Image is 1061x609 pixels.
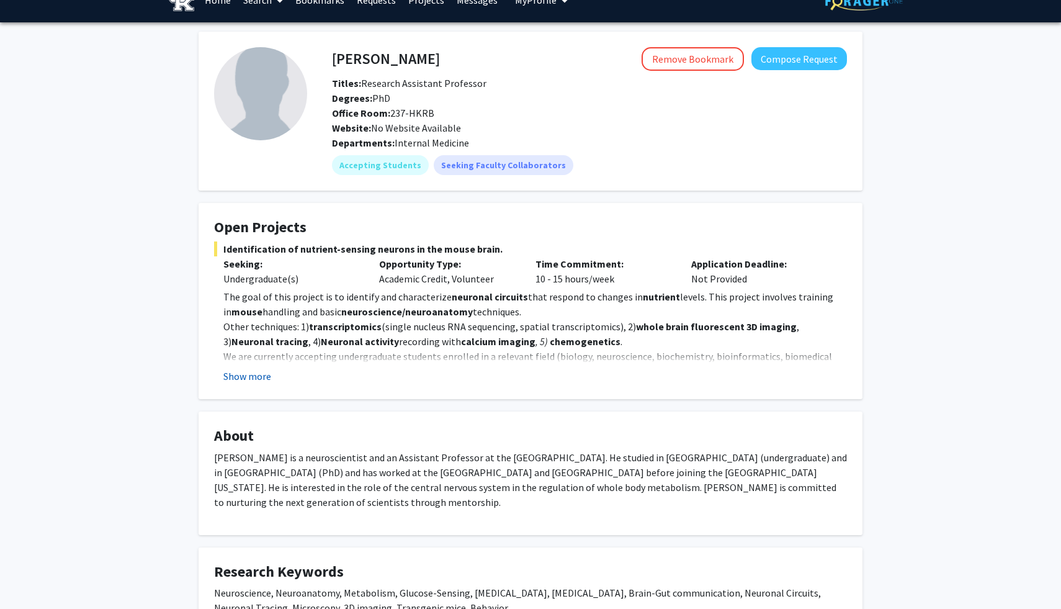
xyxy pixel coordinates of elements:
[636,320,797,333] strong: whole brain fluorescent 3D imaging
[452,291,528,303] strong: neuronal circuits
[223,319,847,349] p: Other techniques: 1) (single nucleus RNA sequencing, spatial transcriptomics), 2) , 3) , 4) recor...
[223,271,360,286] div: Undergraduate(s)
[332,92,372,104] b: Degrees:
[214,563,847,581] h4: Research Keywords
[223,289,847,319] p: The goal of this project is to identify and characterize that respond to changes in levels. This ...
[332,155,429,175] mat-chip: Accepting Students
[535,256,673,271] p: Time Commitment:
[548,335,620,348] strong: chemogenetics
[341,305,473,318] strong: neuroscience/neuroanatomy
[379,256,516,271] p: Opportunity Type:
[642,47,744,71] button: Remove Bookmark
[535,335,548,348] em: , 5)
[332,122,461,134] span: No Website Available
[434,155,573,175] mat-chip: Seeking Faculty Collaborators
[332,77,361,89] b: Titles:
[214,481,836,508] span: e is interested in the role of the central nervous system in the regulation of whole body metabol...
[223,369,271,384] button: Show more
[332,137,395,149] b: Departments:
[214,219,847,237] h4: Open Projects
[395,137,469,149] span: Internal Medicine
[691,256,828,271] p: Application Deadline:
[461,335,535,348] strong: calcium imaging
[9,553,53,600] iframe: Chat
[682,256,838,286] div: Not Provided
[332,47,440,70] h4: [PERSON_NAME]
[751,47,847,70] button: Compose Request to Ioannis Papazoglou
[321,335,399,348] strong: Neuronal activity
[223,256,360,271] p: Seeking:
[643,291,680,303] strong: nutrient
[332,92,390,104] span: PhD
[309,320,382,333] strong: transcriptomics
[214,241,847,256] span: Identification of nutrient-sensing neurons in the mouse brain.
[370,256,526,286] div: Academic Credit, Volunteer
[223,349,847,379] p: We are currently accepting undergraduate students enrolled in a relevant field (biology, neurosci...
[214,427,847,445] h4: About
[332,107,390,119] b: Office Room:
[214,47,307,140] img: Profile Picture
[526,256,682,286] div: 10 - 15 hours/week
[332,77,486,89] span: Research Assistant Professor
[214,450,847,510] p: [PERSON_NAME] is a neuroscientist and an Assistant Professor at the [GEOGRAPHIC_DATA]. He studied...
[231,305,262,318] strong: mouse
[332,122,371,134] b: Website:
[332,107,434,119] span: 237-HKRB
[231,335,308,348] strong: Neuronal tracing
